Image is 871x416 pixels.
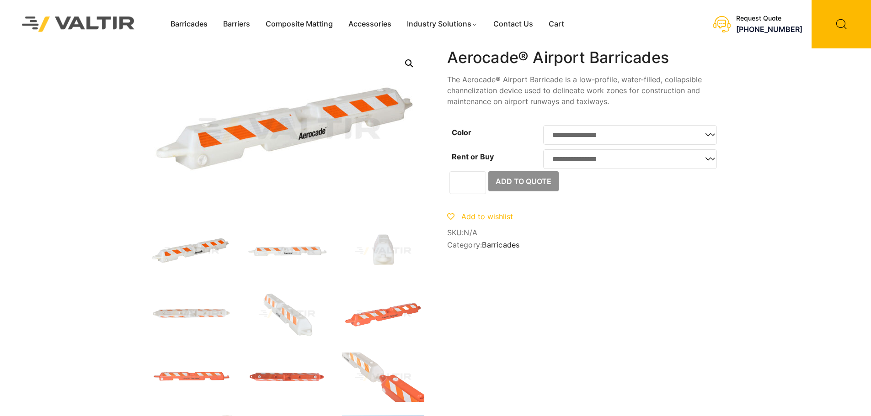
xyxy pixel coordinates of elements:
[150,290,232,339] img: Aerocade_Nat_Top.jpg
[447,48,721,67] h1: Aerocade® Airport Barricades
[215,17,258,31] a: Barriers
[246,353,328,402] img: Aerocade_Org_Top.jpg
[246,226,328,276] img: Aerocade_Nat_Front-1.jpg
[342,353,424,402] img: Aerocade_Org_x1.jpg
[452,128,471,137] label: Color
[258,17,341,31] a: Composite Matting
[447,74,721,107] p: The Aerocade® Airport Barricade is a low-profile, water-filled, collapsible channelization device...
[341,17,399,31] a: Accessories
[246,290,328,339] img: Aerocade_Nat_x1-1.jpg
[447,212,513,221] a: Add to wishlist
[482,240,519,249] a: Barricades
[541,17,572,31] a: Cart
[452,152,494,161] label: Rent or Buy
[736,25,802,34] a: [PHONE_NUMBER]
[486,17,541,31] a: Contact Us
[447,241,721,249] span: Category:
[449,171,486,194] input: Product quantity
[399,17,486,31] a: Industry Solutions
[163,17,215,31] a: Barricades
[447,228,721,237] span: SKU:
[342,290,424,339] img: Aerocade_Org_3Q.jpg
[464,228,477,237] span: N/A
[488,171,559,191] button: Add to Quote
[150,353,232,402] img: Aerocade_Org_Front.jpg
[342,226,424,276] img: Aerocade_Nat_Side.jpg
[461,212,513,221] span: Add to wishlist
[150,226,232,276] img: Aerocade_Nat_3Q-1.jpg
[10,5,147,43] img: Valtir Rentals
[736,15,802,22] div: Request Quote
